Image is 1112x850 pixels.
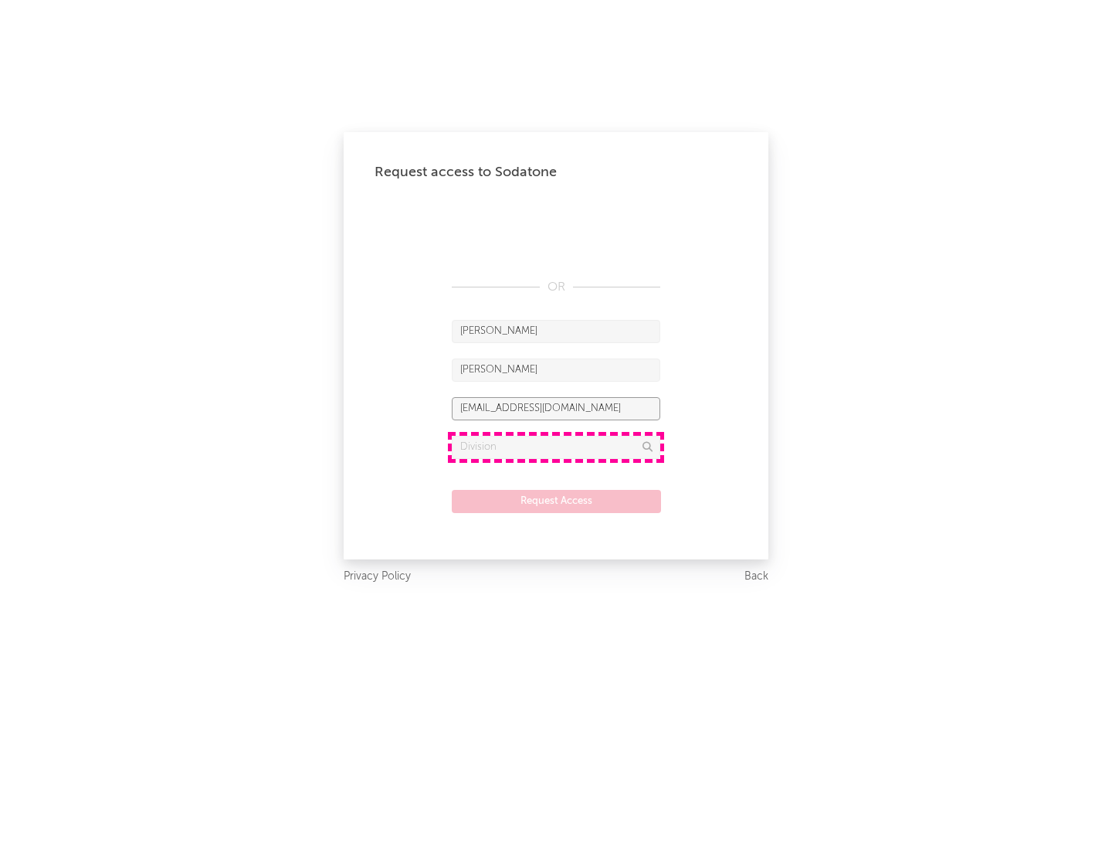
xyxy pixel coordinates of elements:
[452,397,660,420] input: Email
[452,320,660,343] input: First Name
[344,567,411,586] a: Privacy Policy
[452,436,660,459] input: Division
[744,567,768,586] a: Back
[452,359,660,382] input: Last Name
[452,278,660,297] div: OR
[375,163,737,182] div: Request access to Sodatone
[452,490,661,513] button: Request Access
